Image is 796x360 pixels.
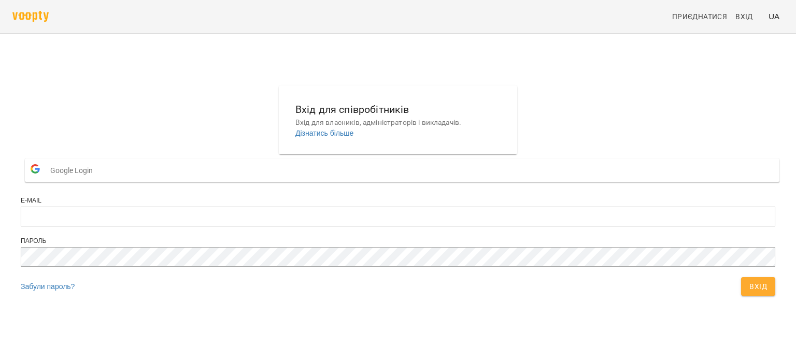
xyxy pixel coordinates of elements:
[672,10,727,23] span: Приєднатися
[749,280,767,293] span: Вхід
[735,10,753,23] span: Вхід
[731,7,764,26] a: Вхід
[295,129,353,137] a: Дізнатись більше
[295,102,501,118] h6: Вхід для співробітників
[295,118,501,128] p: Вхід для власників, адміністраторів і викладачів.
[21,237,775,246] div: Пароль
[668,7,731,26] a: Приєднатися
[741,277,775,296] button: Вхід
[769,11,779,22] span: UA
[764,7,784,26] button: UA
[12,11,49,22] img: voopty.png
[50,160,98,181] span: Google Login
[21,282,75,291] a: Забули пароль?
[25,159,779,182] button: Google Login
[21,196,775,205] div: E-mail
[287,93,509,147] button: Вхід для співробітниківВхід для власників, адміністраторів і викладачів.Дізнатись більше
